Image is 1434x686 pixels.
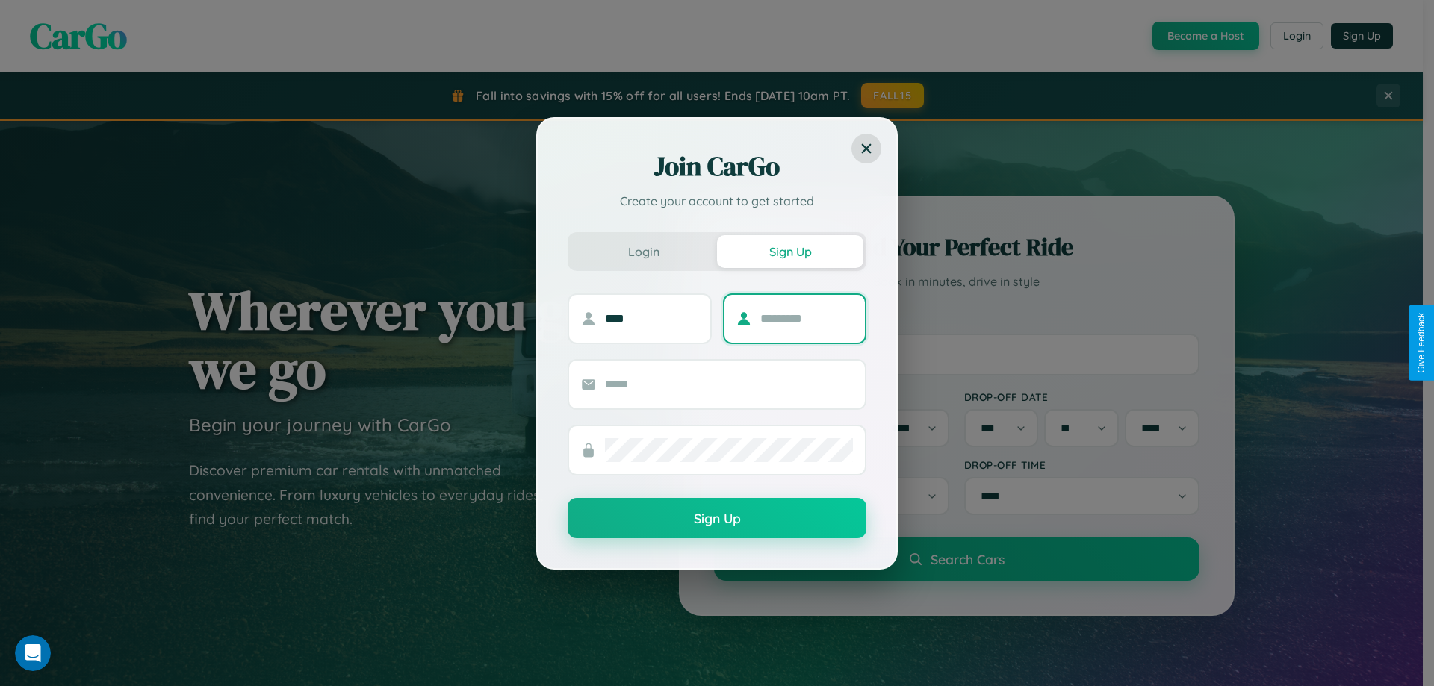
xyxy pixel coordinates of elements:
div: Give Feedback [1416,313,1427,373]
p: Create your account to get started [568,192,866,210]
button: Sign Up [568,498,866,538]
button: Login [571,235,717,268]
h2: Join CarGo [568,149,866,184]
button: Sign Up [717,235,863,268]
iframe: Intercom live chat [15,635,51,671]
